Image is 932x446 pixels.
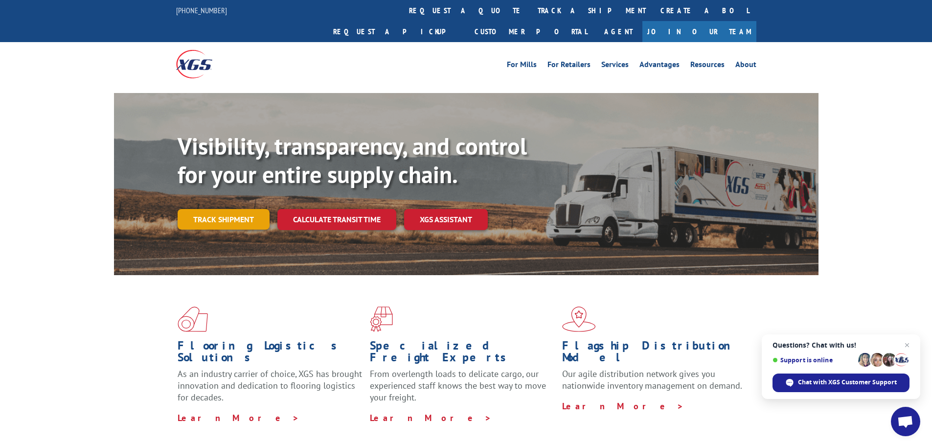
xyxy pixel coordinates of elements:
span: Chat with XGS Customer Support [798,378,897,387]
h1: Flagship Distribution Model [562,340,747,368]
a: Learn More > [370,412,492,423]
span: As an industry carrier of choice, XGS has brought innovation and dedication to flooring logistics... [178,368,362,403]
a: For Mills [507,61,537,71]
h1: Flooring Logistics Solutions [178,340,363,368]
div: Open chat [891,407,920,436]
span: Questions? Chat with us! [773,341,909,349]
img: xgs-icon-flagship-distribution-model-red [562,306,596,332]
span: Support is online [773,356,855,364]
a: About [735,61,756,71]
a: XGS ASSISTANT [404,209,488,230]
a: For Retailers [547,61,591,71]
span: Our agile distribution network gives you nationwide inventory management on demand. [562,368,742,391]
img: xgs-icon-focused-on-flooring-red [370,306,393,332]
a: Agent [594,21,642,42]
img: xgs-icon-total-supply-chain-intelligence-red [178,306,208,332]
a: [PHONE_NUMBER] [176,5,227,15]
div: Chat with XGS Customer Support [773,374,909,392]
b: Visibility, transparency, and control for your entire supply chain. [178,131,527,189]
a: Request a pickup [326,21,467,42]
a: Learn More > [178,412,299,423]
a: Resources [690,61,725,71]
a: Track shipment [178,209,270,230]
a: Advantages [639,61,680,71]
a: Join Our Team [642,21,756,42]
a: Calculate transit time [277,209,396,230]
a: Learn More > [562,400,684,412]
p: From overlength loads to delicate cargo, our experienced staff knows the best way to move your fr... [370,368,555,412]
a: Services [601,61,629,71]
a: Customer Portal [467,21,594,42]
h1: Specialized Freight Experts [370,340,555,368]
span: Close chat [901,339,913,351]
